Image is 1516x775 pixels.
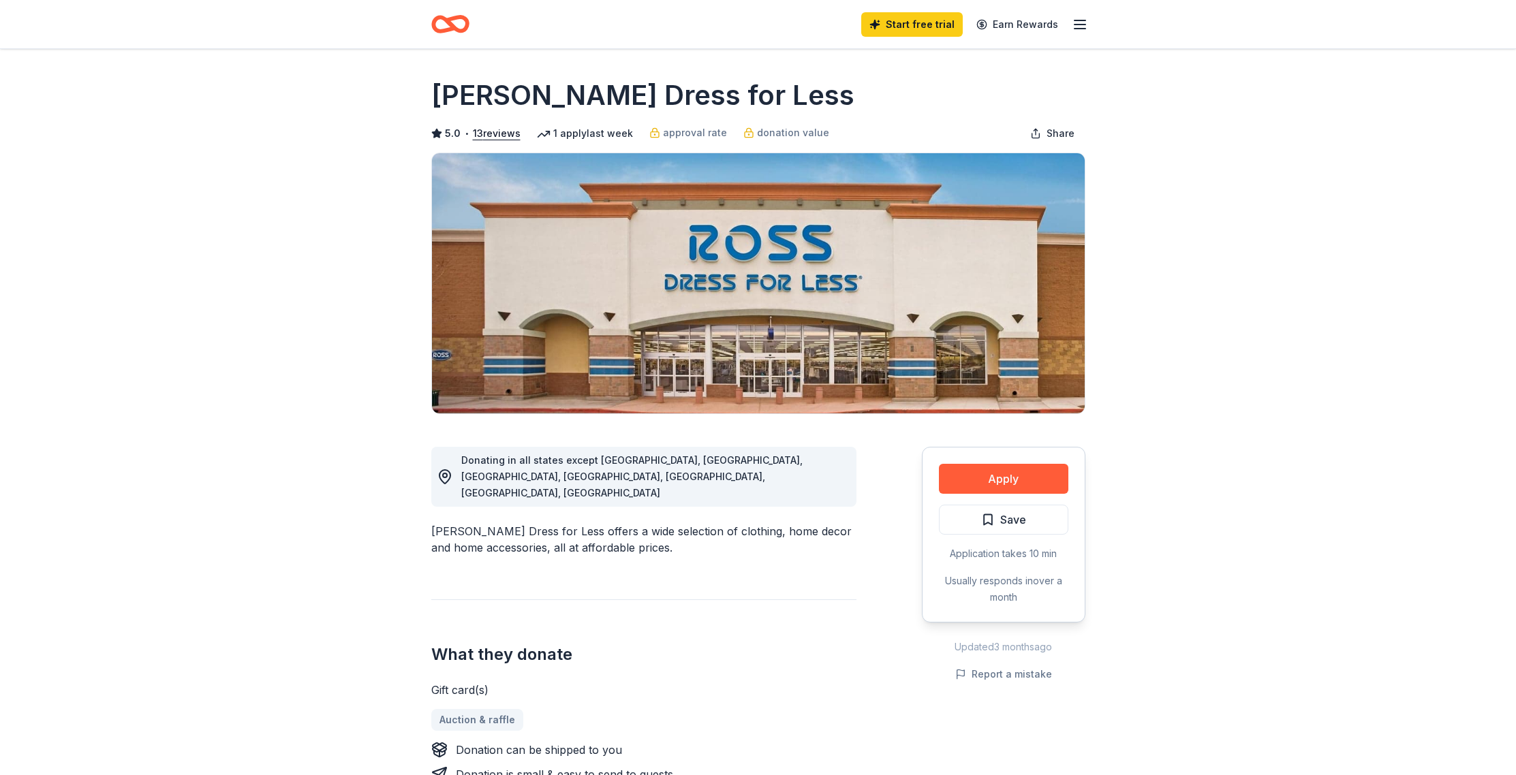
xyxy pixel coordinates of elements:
[757,125,829,141] span: donation value
[1047,125,1074,142] span: Share
[1000,511,1026,528] span: Save
[939,505,1068,535] button: Save
[1019,120,1085,147] button: Share
[939,464,1068,494] button: Apply
[955,666,1052,682] button: Report a mistake
[663,125,727,141] span: approval rate
[939,545,1068,562] div: Application takes 10 min
[861,12,963,37] a: Start free trial
[456,742,622,758] div: Donation can be shipped to you
[431,76,854,114] h1: [PERSON_NAME] Dress for Less
[431,523,856,556] div: [PERSON_NAME] Dress for Less offers a wide selection of clothing, home decor and home accessories...
[464,128,469,139] span: •
[537,125,633,142] div: 1 apply last week
[431,8,469,40] a: Home
[968,12,1066,37] a: Earn Rewards
[445,125,461,142] span: 5.0
[431,682,856,698] div: Gift card(s)
[939,573,1068,605] div: Usually responds in over a month
[922,639,1085,655] div: Updated 3 months ago
[431,644,856,665] h2: What they donate
[649,125,727,141] a: approval rate
[461,454,803,499] span: Donating in all states except [GEOGRAPHIC_DATA], [GEOGRAPHIC_DATA], [GEOGRAPHIC_DATA], [GEOGRAPHI...
[743,125,829,141] a: donation value
[432,153,1085,413] img: Image for Ross Dress for Less
[473,125,521,142] button: 13reviews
